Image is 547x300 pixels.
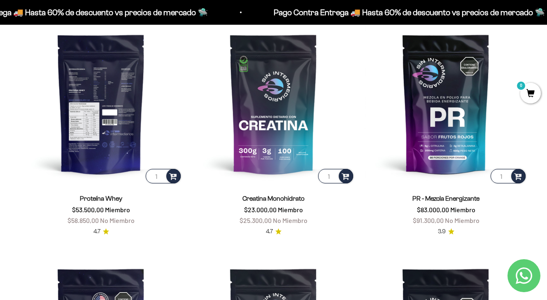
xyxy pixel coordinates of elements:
[450,206,475,213] span: Miembro
[278,206,303,213] span: Miembro
[68,216,99,224] span: $58.850,00
[80,195,122,202] a: Proteína Whey
[244,206,277,213] span: $23.000,00
[72,206,104,213] span: $53.500,00
[266,227,282,236] a: 4.74.7 de 5.0 estrellas
[20,22,182,185] img: Proteína Whey
[273,6,544,19] p: Pago Contra Entrega 🚚 Hasta 60% de descuento vs precios de mercado 🛸
[516,81,526,91] mark: 0
[413,216,444,224] span: $91.300,00
[266,227,273,236] span: 4.7
[105,206,130,213] span: Miembro
[240,216,272,224] span: $25.300,00
[273,216,307,224] span: No Miembro
[438,227,454,236] a: 3.93.9 de 5.0 estrellas
[417,206,449,213] span: $83.000,00
[93,227,109,236] a: 4.74.7 de 5.0 estrellas
[93,227,100,236] span: 4.7
[100,216,135,224] span: No Miembro
[445,216,479,224] span: No Miembro
[520,89,541,98] a: 0
[438,227,446,236] span: 3.9
[242,195,305,202] a: Creatina Monohidrato
[412,195,479,202] a: PR - Mezcla Energizante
